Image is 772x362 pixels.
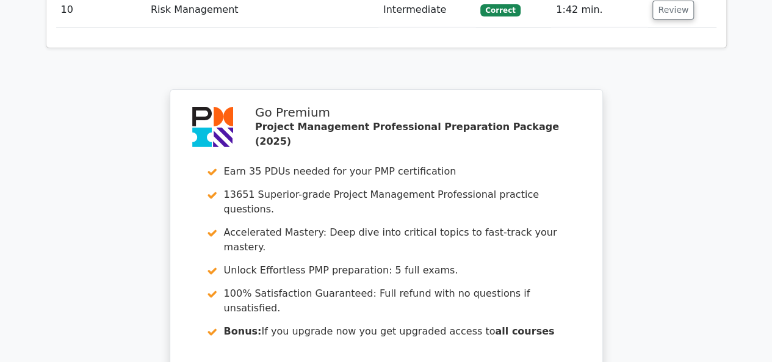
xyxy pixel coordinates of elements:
button: Review [652,1,694,20]
span: Correct [480,4,520,16]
